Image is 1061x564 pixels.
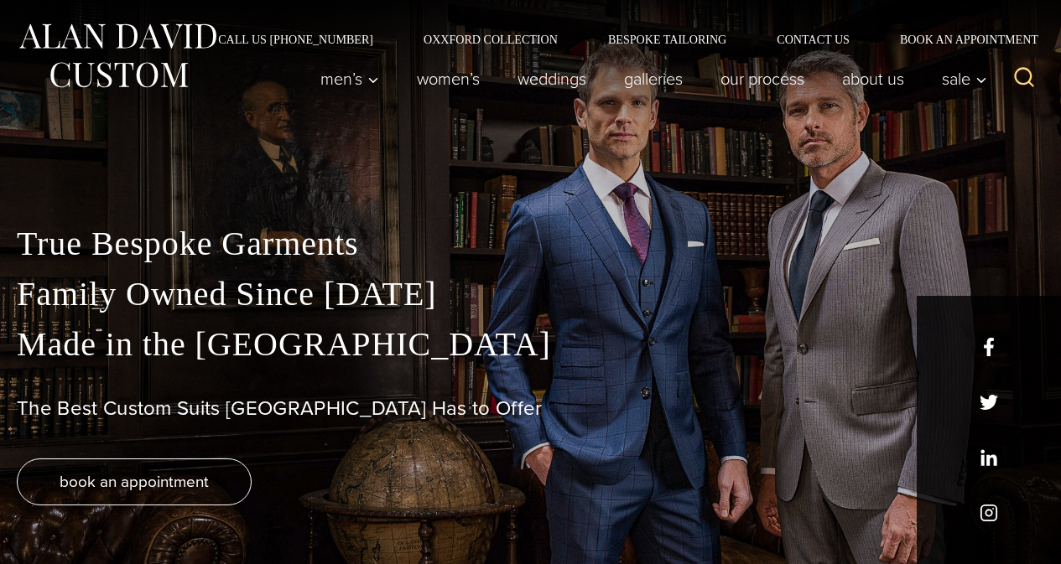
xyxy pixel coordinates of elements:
nav: Primary Navigation [302,62,996,96]
span: book an appointment [60,469,209,494]
a: Our Process [702,62,824,96]
span: Men’s [320,70,379,87]
nav: Secondary Navigation [193,34,1044,45]
a: weddings [499,62,606,96]
a: Call Us [PHONE_NUMBER] [193,34,398,45]
h1: The Best Custom Suits [GEOGRAPHIC_DATA] Has to Offer [17,396,1044,421]
a: Bespoke Tailoring [583,34,752,45]
a: Women’s [398,62,499,96]
span: Sale [942,70,987,87]
p: True Bespoke Garments Family Owned Since [DATE] Made in the [GEOGRAPHIC_DATA] [17,219,1044,370]
a: Oxxford Collection [398,34,583,45]
a: Galleries [606,62,702,96]
button: View Search Form [1004,59,1044,99]
a: Book an Appointment [875,34,1044,45]
a: About Us [824,62,923,96]
a: book an appointment [17,458,252,505]
a: Contact Us [752,34,875,45]
img: Alan David Custom [17,18,218,93]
